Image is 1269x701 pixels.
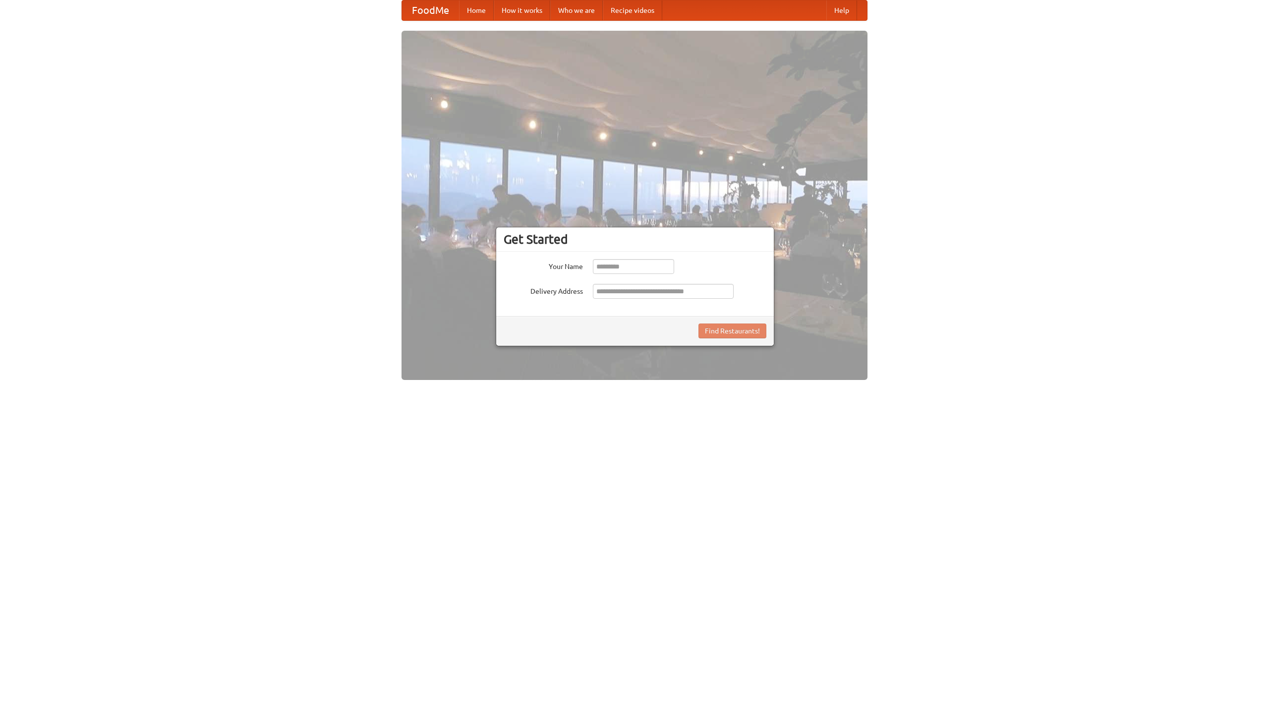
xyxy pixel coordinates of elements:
label: Your Name [504,259,583,271]
label: Delivery Address [504,284,583,296]
a: Home [459,0,494,20]
a: Help [826,0,857,20]
button: Find Restaurants! [698,324,766,338]
a: Recipe videos [603,0,662,20]
a: FoodMe [402,0,459,20]
a: Who we are [550,0,603,20]
h3: Get Started [504,232,766,247]
a: How it works [494,0,550,20]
